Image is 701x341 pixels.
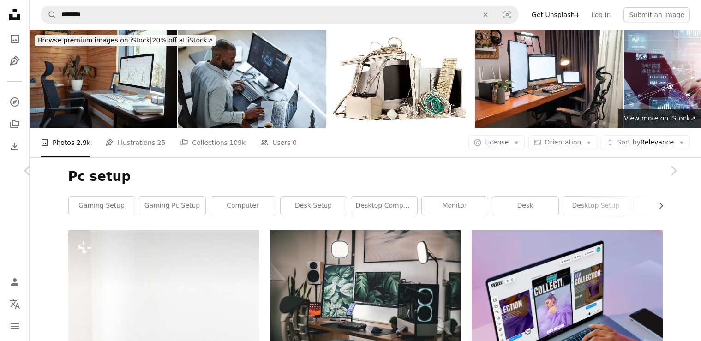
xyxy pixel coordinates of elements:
[475,30,623,128] img: Home office for work of place, Computer device with white screen on desk in apartments, working a...
[30,30,221,52] a: Browse premium images on iStock|20% off at iStock↗
[617,138,640,146] span: Sort by
[586,7,616,22] a: Log in
[293,138,297,148] span: 0
[496,6,518,24] button: Visual search
[105,128,165,157] a: Illustrations 25
[545,138,581,146] span: Orientation
[281,197,347,215] a: desk setup
[6,115,24,133] a: Collections
[38,36,213,44] span: 20% off at iStock ↗
[528,135,597,150] button: Orientation
[623,7,690,22] button: Submit an image
[6,93,24,111] a: Explore
[601,135,690,150] button: Sort byRelevance
[624,114,695,122] span: View more on iStock ↗
[30,30,177,128] img: Shot of furniture and technology in an empty office during the day
[6,30,24,48] a: Photos
[6,295,24,313] button: Language
[634,197,700,215] a: electronic
[327,30,474,128] img: Obsolete electronics
[563,197,629,215] a: desktop setup
[6,273,24,291] a: Log in / Sign up
[618,109,701,128] a: View more on iStock↗
[422,197,488,215] a: monitor
[6,52,24,70] a: Illustrations
[157,138,166,148] span: 25
[38,36,152,44] span: Browse premium images on iStock |
[485,138,509,146] span: License
[526,7,586,22] a: Get Unsplash+
[270,289,461,298] a: black flat screen computer monitor on white wooden desk
[475,6,496,24] button: Clear
[229,138,246,148] span: 109k
[210,197,276,215] a: computer
[41,6,57,24] button: Search Unsplash
[351,197,417,215] a: desktop computer
[180,128,246,157] a: Collections 109k
[468,135,525,150] button: License
[646,126,701,215] a: Next
[139,197,205,215] a: gaming pc setup
[178,30,326,128] img: African American Software Developer
[6,317,24,335] button: Menu
[41,6,519,24] form: Find visuals sitewide
[69,197,135,215] a: gaming setup
[617,138,674,147] span: Relevance
[492,197,558,215] a: desk
[260,128,297,157] a: Users 0
[68,168,663,185] h1: Pc setup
